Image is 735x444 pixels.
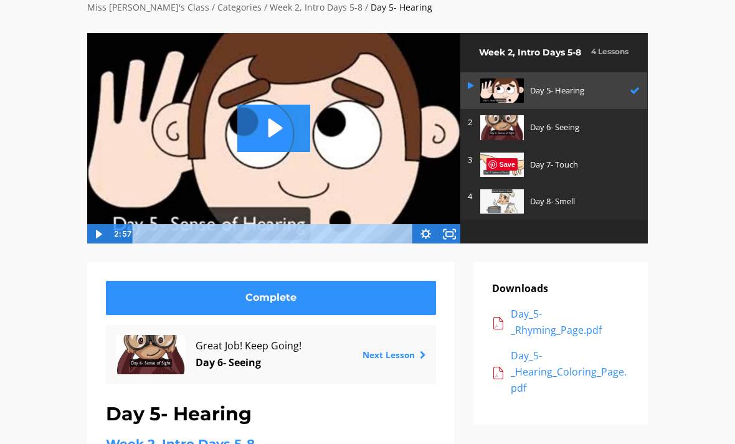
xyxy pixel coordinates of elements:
[460,146,647,183] a: 3 Day 7- Touch
[106,399,436,429] h1: Day 5- Hearing
[480,153,524,177] img: i7854taoSOybrCBYFoFZ_5ba912658c33491c1c5a474d58dc0f7cb1ea85fb.jpg
[116,335,186,374] img: OK9pnWYR6WHHVZCdalib_dea1af28cd8ad2683da6e4f7ac77ef872a62821f.jpg
[468,153,474,166] p: 3
[106,281,436,315] a: Complete
[217,1,262,13] a: Categories
[468,116,474,129] p: 2
[371,1,432,14] div: Day 5- Hearing
[414,224,437,244] button: Show settings menu
[87,1,209,13] a: Miss [PERSON_NAME]'s Class
[480,115,524,139] img: OK9pnWYR6WHHVZCdalib_dea1af28cd8ad2683da6e4f7ac77ef872a62821f.jpg
[492,348,629,396] a: Day_5-_Hearing_Coloring_Page.pdf
[460,183,647,220] a: 4 Day 8- Smell
[530,158,633,171] p: Day 7- Touch
[479,45,585,59] h2: Week 2, Intro Days 5-8
[468,190,474,203] p: 4
[492,317,505,329] img: acrobat.png
[270,1,363,13] a: Week 2, Intro Days 5-8
[141,224,408,244] div: Playbar
[530,84,624,97] p: Day 5- Hearing
[363,349,426,361] a: Next Lesson
[437,224,461,244] button: Fullscreen
[492,306,629,338] a: Day_5-_Rhyming_Page.pdf
[196,338,346,354] span: Great Job! Keep Going!
[237,105,310,151] button: Play Video: sites/2147505858/video/I1ijqdfSRU6QyyKExgMI_Day_5-_Sense_of_Hearing.mp4
[480,78,524,103] img: gRrwcOmaTtiDrulxc9l8_8da069e84be0f56fe9e4bc8d297b331122fa51d5.jpg
[460,72,647,109] a: Day 5- Hearing
[480,189,524,214] img: HObMpL8ZQeS41YjPkqPX_44248bf4acc0076d8c9cf5cf6af4586b733f00e0.jpg
[492,367,505,379] img: acrobat.png
[212,1,215,14] div: /
[492,281,629,297] p: Downloads
[530,121,633,134] p: Day 6- Seeing
[486,158,518,171] span: Save
[511,306,629,338] div: Day_5-_Rhyming_Page.pdf
[591,45,628,57] h3: 4 Lessons
[264,1,267,14] div: /
[365,1,368,14] div: /
[511,348,629,396] div: Day_5-_Hearing_Coloring_Page.pdf
[196,356,261,369] a: Day 6- Seeing
[460,109,647,146] a: 2 Day 6- Seeing
[87,224,110,244] button: Play Video
[530,195,633,208] p: Day 8- Smell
